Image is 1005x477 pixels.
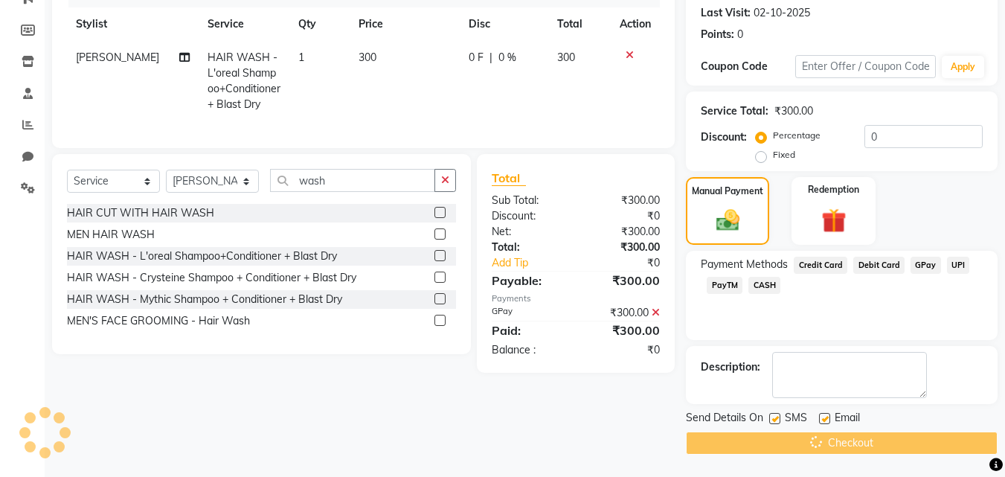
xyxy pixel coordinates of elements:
[785,410,807,429] span: SMS
[686,410,763,429] span: Send Details On
[67,227,155,243] div: MEN HAIR WASH
[709,207,747,234] img: _cash.svg
[481,272,576,289] div: Payable:
[481,208,576,224] div: Discount:
[576,342,671,358] div: ₹0
[795,55,936,78] input: Enter Offer / Coupon Code
[835,410,860,429] span: Email
[498,50,516,65] span: 0 %
[808,183,859,196] label: Redemption
[481,342,576,358] div: Balance :
[67,7,199,41] th: Stylist
[692,185,763,198] label: Manual Payment
[492,292,660,305] div: Payments
[701,59,794,74] div: Coupon Code
[754,5,810,21] div: 02-10-2025
[359,51,376,64] span: 300
[67,292,342,307] div: HAIR WASH - Mythic Shampoo + Conditioner + Blast Dry
[481,321,576,339] div: Paid:
[270,169,435,192] input: Search or Scan
[592,255,672,271] div: ₹0
[481,224,576,240] div: Net:
[489,50,492,65] span: |
[481,240,576,255] div: Total:
[737,27,743,42] div: 0
[942,56,984,78] button: Apply
[576,305,671,321] div: ₹300.00
[469,50,484,65] span: 0 F
[557,51,575,64] span: 300
[481,255,591,271] a: Add Tip
[701,27,734,42] div: Points:
[67,249,337,264] div: HAIR WASH - L'oreal Shampoo+Conditioner + Blast Dry
[773,148,795,161] label: Fixed
[548,7,611,41] th: Total
[576,193,671,208] div: ₹300.00
[701,359,760,375] div: Description:
[576,272,671,289] div: ₹300.00
[67,313,250,329] div: MEN'S FACE GROOMING - Hair Wash
[492,170,526,186] span: Total
[481,193,576,208] div: Sub Total:
[794,257,847,274] span: Credit Card
[576,208,671,224] div: ₹0
[350,7,460,41] th: Price
[67,205,214,221] div: HAIR CUT WITH HAIR WASH
[701,5,751,21] div: Last Visit:
[947,257,970,274] span: UPI
[576,321,671,339] div: ₹300.00
[701,129,747,145] div: Discount:
[576,240,671,255] div: ₹300.00
[481,305,576,321] div: GPay
[707,277,742,294] span: PayTM
[773,129,821,142] label: Percentage
[460,7,548,41] th: Disc
[298,51,304,64] span: 1
[576,224,671,240] div: ₹300.00
[76,51,159,64] span: [PERSON_NAME]
[289,7,350,41] th: Qty
[814,205,854,236] img: _gift.svg
[701,103,768,119] div: Service Total:
[611,7,660,41] th: Action
[853,257,905,274] span: Debit Card
[208,51,280,111] span: HAIR WASH - L'oreal Shampoo+Conditioner + Blast Dry
[199,7,289,41] th: Service
[774,103,813,119] div: ₹300.00
[701,257,788,272] span: Payment Methods
[911,257,941,274] span: GPay
[748,277,780,294] span: CASH
[67,270,356,286] div: HAIR WASH - Crysteine Shampoo + Conditioner + Blast Dry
